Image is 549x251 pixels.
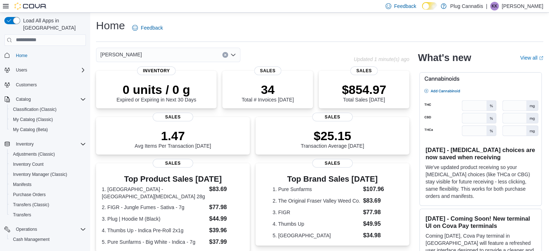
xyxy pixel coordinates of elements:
[13,51,86,60] span: Home
[13,237,49,242] span: Cash Management
[13,225,86,234] span: Operations
[450,2,483,10] p: Plug Canna6is
[102,186,206,200] dt: 1. [GEOGRAPHIC_DATA] - [GEOGRAPHIC_DATA][MEDICAL_DATA] 28g
[7,179,89,190] button: Manifests
[7,200,89,210] button: Transfers (Classic)
[520,55,543,61] a: View allExternal link
[301,129,364,149] div: Transaction Average [DATE]
[1,224,89,234] button: Operations
[13,117,53,122] span: My Catalog (Classic)
[7,125,89,135] button: My Catalog (Beta)
[13,182,31,187] span: Manifests
[16,96,31,102] span: Catalog
[137,66,176,75] span: Inventory
[13,225,40,234] button: Operations
[13,95,34,104] button: Catalog
[354,56,409,62] p: Updated 1 minute(s) ago
[363,220,392,228] dd: $49.95
[20,17,86,31] span: Load All Apps in [GEOGRAPHIC_DATA]
[13,127,48,133] span: My Catalog (Beta)
[135,129,211,149] div: Avg Items Per Transaction [DATE]
[230,52,236,58] button: Open list of options
[13,140,36,148] button: Inventory
[135,129,211,143] p: 1.47
[7,210,89,220] button: Transfers
[241,82,293,103] div: Total # Invoices [DATE]
[7,104,89,114] button: Classification (Classic)
[96,18,125,33] h1: Home
[209,185,244,194] dd: $83.69
[241,82,293,97] p: 34
[492,2,497,10] span: KK
[10,170,86,179] span: Inventory Manager (Classic)
[342,82,386,97] p: $854.97
[10,160,86,169] span: Inventory Count
[13,81,40,89] a: Customers
[13,212,31,218] span: Transfers
[363,196,392,205] dd: $83.69
[312,113,353,121] span: Sales
[273,175,392,183] h3: Top Brand Sales [DATE]
[363,185,392,194] dd: $107.96
[13,80,86,89] span: Customers
[418,52,471,64] h2: What's new
[1,94,89,104] button: Catalog
[490,2,499,10] div: Ketan Khetpal
[10,190,86,199] span: Purchase Orders
[273,232,360,239] dt: 5. [GEOGRAPHIC_DATA]
[100,50,142,59] span: [PERSON_NAME]
[153,113,193,121] span: Sales
[16,141,34,147] span: Inventory
[209,203,244,212] dd: $77.98
[102,215,206,222] dt: 3. Plug | Hoodie M (Black)
[10,115,86,124] span: My Catalog (Classic)
[10,125,86,134] span: My Catalog (Beta)
[13,151,55,157] span: Adjustments (Classic)
[502,2,543,10] p: [PERSON_NAME]
[10,235,86,244] span: Cash Management
[10,200,86,209] span: Transfers (Classic)
[342,82,386,103] div: Total Sales [DATE]
[14,3,47,10] img: Cova
[10,180,86,189] span: Manifests
[10,105,60,114] a: Classification (Classic)
[1,65,89,75] button: Users
[13,161,44,167] span: Inventory Count
[13,172,67,177] span: Inventory Manager (Classic)
[10,235,52,244] a: Cash Management
[10,180,34,189] a: Manifests
[10,190,49,199] a: Purchase Orders
[102,175,244,183] h3: Top Product Sales [DATE]
[7,190,89,200] button: Purchase Orders
[13,51,30,60] a: Home
[7,114,89,125] button: My Catalog (Classic)
[1,139,89,149] button: Inventory
[7,159,89,169] button: Inventory Count
[363,231,392,240] dd: $34.98
[10,160,47,169] a: Inventory Count
[10,150,58,159] a: Adjustments (Classic)
[426,164,536,200] p: We've updated product receiving so your [MEDICAL_DATA] choices (like THCa or CBG) stay visible fo...
[141,24,163,31] span: Feedback
[13,202,49,208] span: Transfers (Classic)
[1,50,89,61] button: Home
[10,211,86,219] span: Transfers
[102,227,206,234] dt: 4. Thumbs Up - Indica Pre-Roll 2x1g
[10,125,51,134] a: My Catalog (Beta)
[10,105,86,114] span: Classification (Classic)
[10,170,70,179] a: Inventory Manager (Classic)
[13,66,86,74] span: Users
[117,82,196,97] p: 0 units / 0 g
[394,3,416,10] span: Feedback
[222,52,228,58] button: Clear input
[426,146,536,161] h3: [DATE] - [MEDICAL_DATA] choices are now saved when receiving
[13,95,86,104] span: Catalog
[7,149,89,159] button: Adjustments (Classic)
[10,115,56,124] a: My Catalog (Classic)
[209,226,244,235] dd: $39.96
[7,234,89,244] button: Cash Management
[273,209,360,216] dt: 3. FIGR
[1,79,89,90] button: Customers
[102,238,206,246] dt: 5. Pure Sunfarms - Big White - Indica - 7g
